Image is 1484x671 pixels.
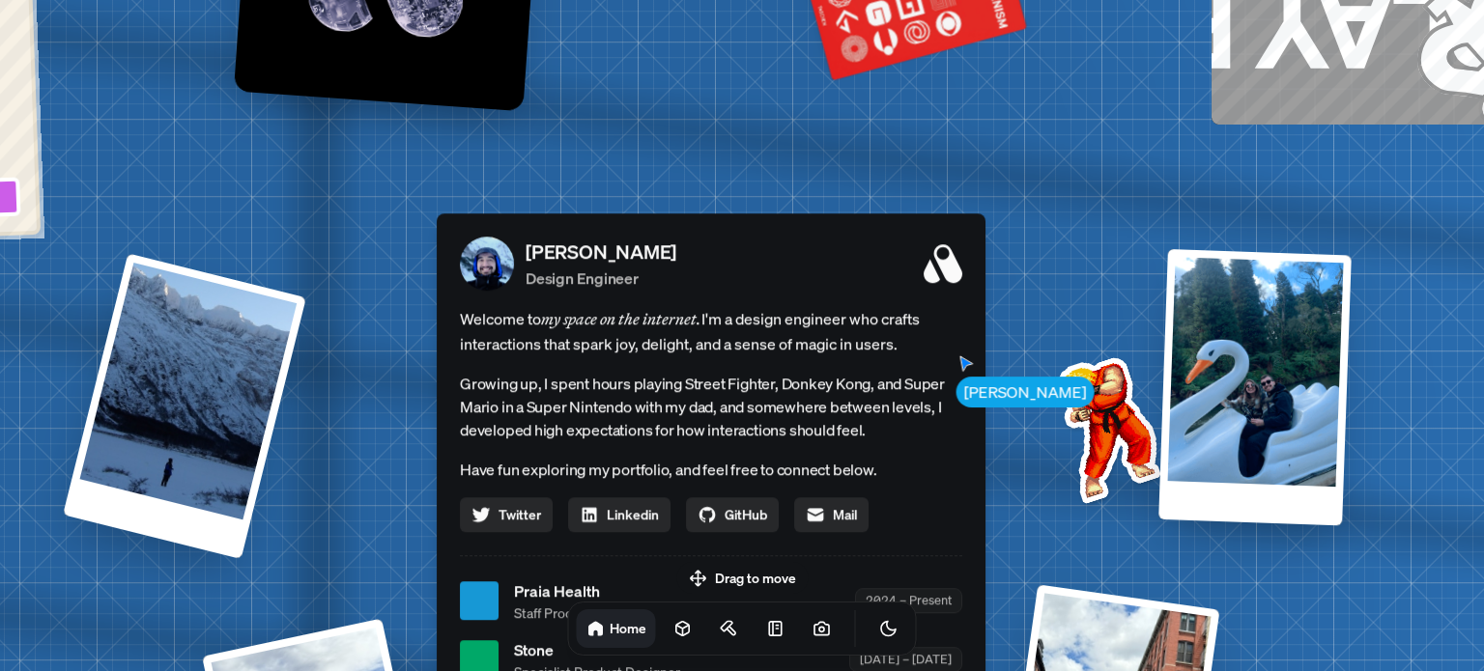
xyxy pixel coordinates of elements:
[725,504,767,524] span: GitHub
[607,504,659,524] span: Linkedin
[568,497,671,532] a: Linkedin
[686,497,779,532] a: GitHub
[526,238,676,266] p: [PERSON_NAME]
[460,306,962,356] span: Welcome to I'm a design engineer who crafts interactions that spark joy, delight, and a sense of ...
[460,497,553,532] a: Twitter
[460,457,962,482] p: Have fun exploring my portfolio, and feel free to connect below.
[1008,328,1203,523] img: Profile example
[610,619,646,637] h1: Home
[460,237,514,291] img: Profile Picture
[855,589,962,613] div: 2024 – Present
[794,497,869,532] a: Mail
[577,609,656,648] a: Home
[541,309,701,328] em: my space on the internet.
[460,372,962,441] p: Growing up, I spent hours playing Street Fighter, Donkey Kong, and Super Mario in a Super Nintend...
[870,609,908,648] button: Toggle Theme
[833,504,857,524] span: Mail
[514,638,680,661] span: Stone
[499,504,541,524] span: Twitter
[514,579,650,602] span: Praia Health
[526,266,676,290] p: Design Engineer
[514,602,650,623] span: Staff Product Designer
